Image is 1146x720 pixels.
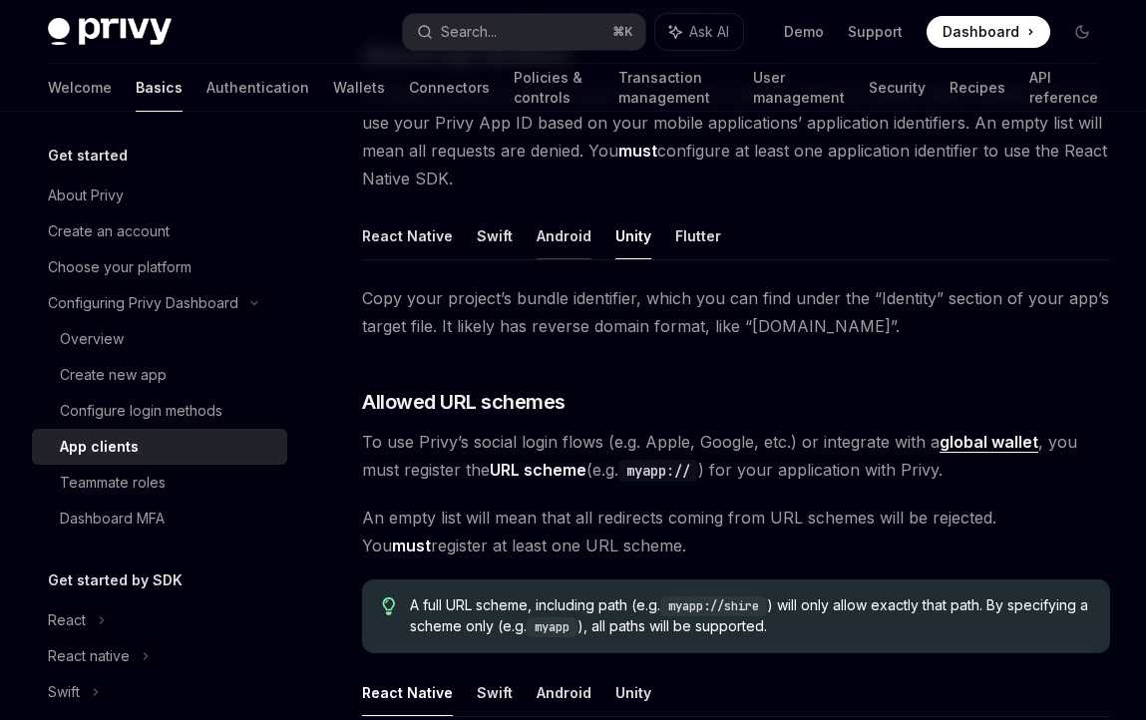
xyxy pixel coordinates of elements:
[655,14,743,50] button: Ask AI
[527,617,577,637] code: myapp
[943,22,1019,42] span: Dashboard
[48,64,112,112] a: Welcome
[612,24,633,40] span: ⌘ K
[848,22,903,42] a: Support
[136,64,183,112] a: Basics
[362,428,1110,484] span: To use Privy’s social login flows (e.g. Apple, Google, etc.) or integrate with a , you must regis...
[490,460,586,480] strong: URL scheme
[333,64,385,112] a: Wallets
[441,20,497,44] div: Search...
[514,64,594,112] a: Policies & controls
[1066,16,1098,48] button: Toggle dark mode
[410,595,1090,637] span: A full URL scheme, including path (e.g. ) will only allow exactly that path. By specifying a sche...
[1029,64,1098,112] a: API reference
[950,64,1005,112] a: Recipes
[60,363,167,387] div: Create new app
[48,680,80,704] div: Swift
[48,18,172,46] img: dark logo
[660,596,767,616] code: myapp://shire
[48,255,191,279] div: Choose your platform
[869,64,926,112] a: Security
[362,388,566,416] span: Allowed URL schemes
[32,429,287,465] a: App clients
[362,669,453,716] button: React Native
[32,465,287,501] a: Teammate roles
[32,357,287,393] a: Create new app
[32,213,287,249] a: Create an account
[618,141,657,161] strong: must
[362,81,1110,192] span: To enforce secure usage of your Privy App ID, configure Privy to restrict which mobile apps can u...
[60,471,166,495] div: Teammate roles
[32,249,287,285] a: Choose your platform
[48,568,183,592] h5: Get started by SDK
[48,644,130,668] div: React native
[32,178,287,213] a: About Privy
[60,327,124,351] div: Overview
[403,14,644,50] button: Search...⌘K
[618,64,729,112] a: Transaction management
[60,435,139,459] div: App clients
[537,669,591,716] button: Android
[689,22,729,42] span: Ask AI
[362,284,1110,340] span: Copy your project’s bundle identifier, which you can find under the “Identity” section of your ap...
[48,183,124,207] div: About Privy
[60,507,165,531] div: Dashboard MFA
[48,608,86,632] div: React
[940,432,1038,453] a: global wallet
[206,64,309,112] a: Authentication
[615,212,651,259] button: Unity
[615,669,651,716] button: Unity
[784,22,824,42] a: Demo
[362,212,453,259] button: React Native
[32,501,287,537] a: Dashboard MFA
[48,219,170,243] div: Create an account
[392,536,431,555] strong: must
[537,212,591,259] button: Android
[477,669,513,716] button: Swift
[753,64,845,112] a: User management
[409,64,490,112] a: Connectors
[48,291,238,315] div: Configuring Privy Dashboard
[927,16,1050,48] a: Dashboard
[362,504,1110,559] span: An empty list will mean that all redirects coming from URL schemes will be rejected. You register...
[60,399,222,423] div: Configure login methods
[32,321,287,357] a: Overview
[382,597,396,615] svg: Tip
[48,144,128,168] h5: Get started
[618,460,698,482] code: myapp://
[477,212,513,259] button: Swift
[675,212,721,259] button: Flutter
[32,393,287,429] a: Configure login methods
